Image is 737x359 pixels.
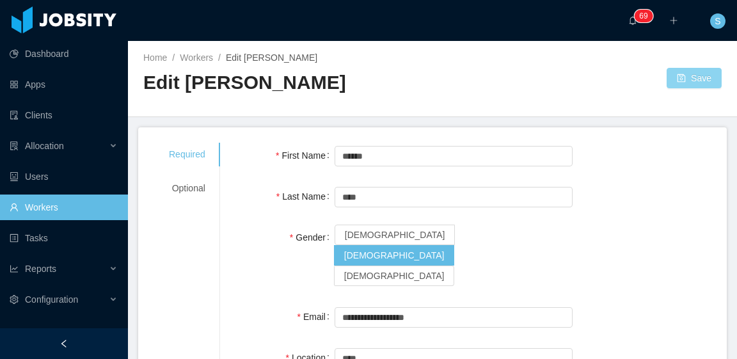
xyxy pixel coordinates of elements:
[335,187,573,207] input: Last Name
[276,150,335,161] label: First Name
[667,68,722,88] button: icon: saveSave
[644,10,648,22] p: 9
[143,70,432,96] h2: Edit [PERSON_NAME]
[172,52,175,63] span: /
[634,10,653,22] sup: 69
[10,295,19,304] i: icon: setting
[297,312,335,322] label: Email
[25,141,64,151] span: Allocation
[154,143,221,166] div: Required
[335,146,573,166] input: First Name
[345,230,445,240] span: [DEMOGRAPHIC_DATA]
[180,52,213,63] a: Workers
[25,264,56,274] span: Reports
[143,52,167,63] a: Home
[276,191,335,202] label: Last Name
[344,250,445,260] span: [DEMOGRAPHIC_DATA]
[628,16,637,25] i: icon: bell
[218,52,221,63] span: /
[154,177,221,200] div: Optional
[10,264,19,273] i: icon: line-chart
[669,16,678,25] i: icon: plus
[226,52,317,63] span: Edit [PERSON_NAME]
[335,307,573,328] input: Email
[10,72,118,97] a: icon: appstoreApps
[290,232,335,243] label: Gender
[715,13,720,29] span: S
[10,195,118,220] a: icon: userWorkers
[344,271,445,281] span: [DEMOGRAPHIC_DATA]
[25,294,78,305] span: Configuration
[10,225,118,251] a: icon: profileTasks
[10,102,118,128] a: icon: auditClients
[10,41,118,67] a: icon: pie-chartDashboard
[10,164,118,189] a: icon: robotUsers
[639,10,644,22] p: 6
[10,141,19,150] i: icon: solution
